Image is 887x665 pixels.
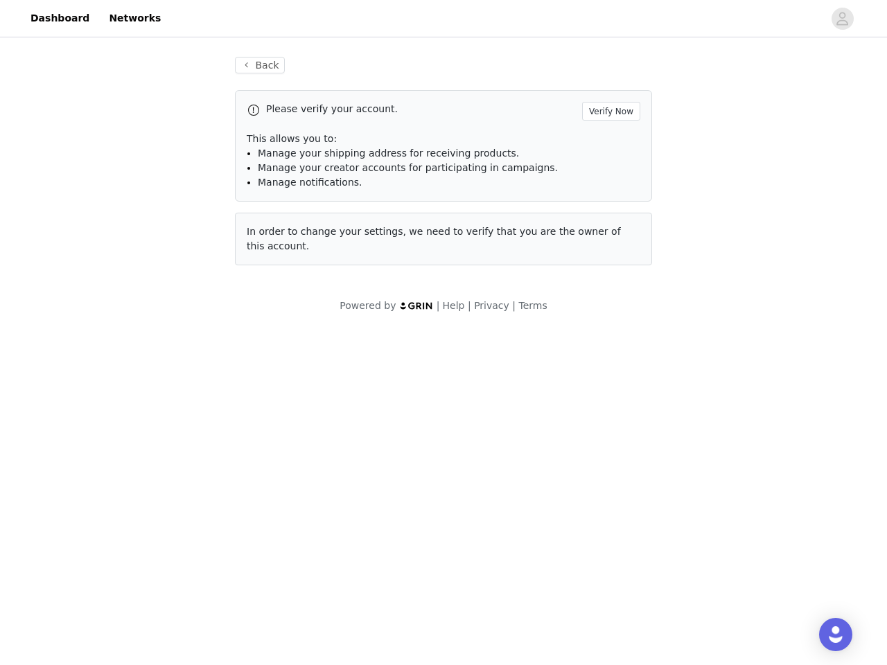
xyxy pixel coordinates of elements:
a: Help [443,300,465,311]
p: Please verify your account. [266,102,577,116]
a: Terms [518,300,547,311]
button: Verify Now [582,102,640,121]
p: This allows you to: [247,132,640,146]
div: Open Intercom Messenger [819,618,852,651]
div: avatar [836,8,849,30]
span: | [512,300,516,311]
span: | [437,300,440,311]
span: Manage your creator accounts for participating in campaigns. [258,162,558,173]
span: In order to change your settings, we need to verify that you are the owner of this account. [247,226,621,251]
span: Manage notifications. [258,177,362,188]
a: Networks [100,3,169,34]
button: Back [235,57,285,73]
img: logo [399,301,434,310]
span: Manage your shipping address for receiving products. [258,148,519,159]
span: | [468,300,471,311]
span: Powered by [340,300,396,311]
a: Dashboard [22,3,98,34]
a: Privacy [474,300,509,311]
